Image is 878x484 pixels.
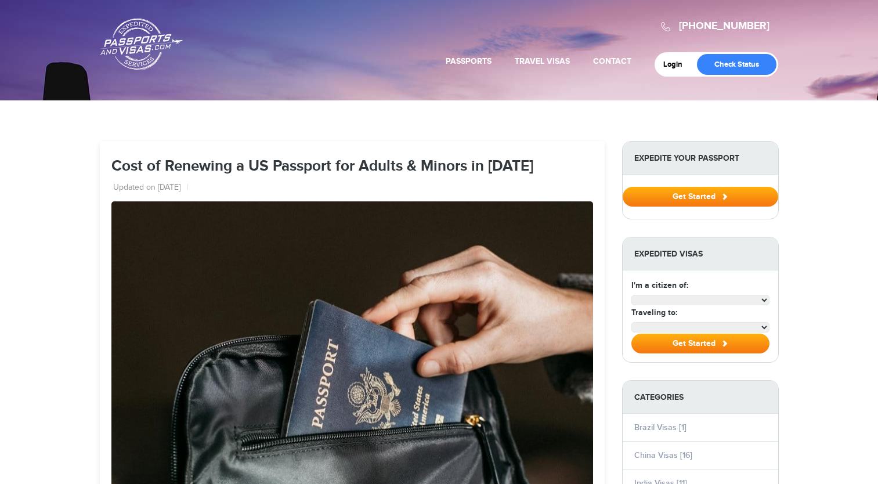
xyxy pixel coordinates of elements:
label: Traveling to: [631,306,677,319]
h1: Cost of Renewing a US Passport for Adults & Minors in [DATE] [111,158,593,175]
li: Updated on [DATE] [113,182,188,194]
a: Contact [593,56,631,66]
a: Login [663,60,691,69]
strong: Categories [623,381,778,414]
button: Get Started [631,334,769,353]
a: [PHONE_NUMBER] [679,20,769,32]
button: Get Started [623,187,778,207]
label: I'm a citizen of: [631,279,688,291]
a: Get Started [623,192,778,201]
strong: Expedited Visas [623,237,778,270]
a: Passports [446,56,492,66]
a: China Visas [16] [634,450,692,460]
a: Check Status [697,54,776,75]
a: Passports & [DOMAIN_NAME] [100,18,183,70]
a: Travel Visas [515,56,570,66]
a: Brazil Visas [1] [634,422,686,432]
strong: Expedite Your Passport [623,142,778,175]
